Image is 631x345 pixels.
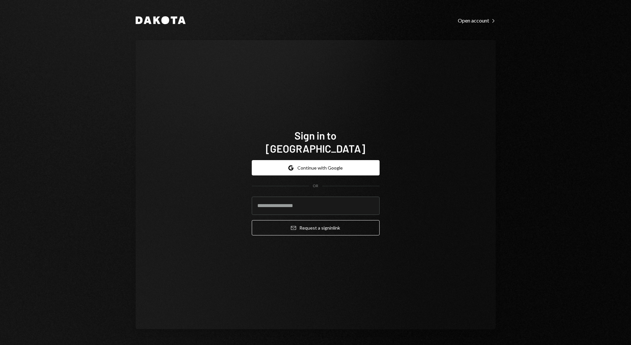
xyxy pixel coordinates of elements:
a: Open account [458,17,496,24]
button: Continue with Google [252,160,380,175]
div: OR [313,183,318,189]
button: Request a signinlink [252,220,380,235]
h1: Sign in to [GEOGRAPHIC_DATA] [252,129,380,155]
